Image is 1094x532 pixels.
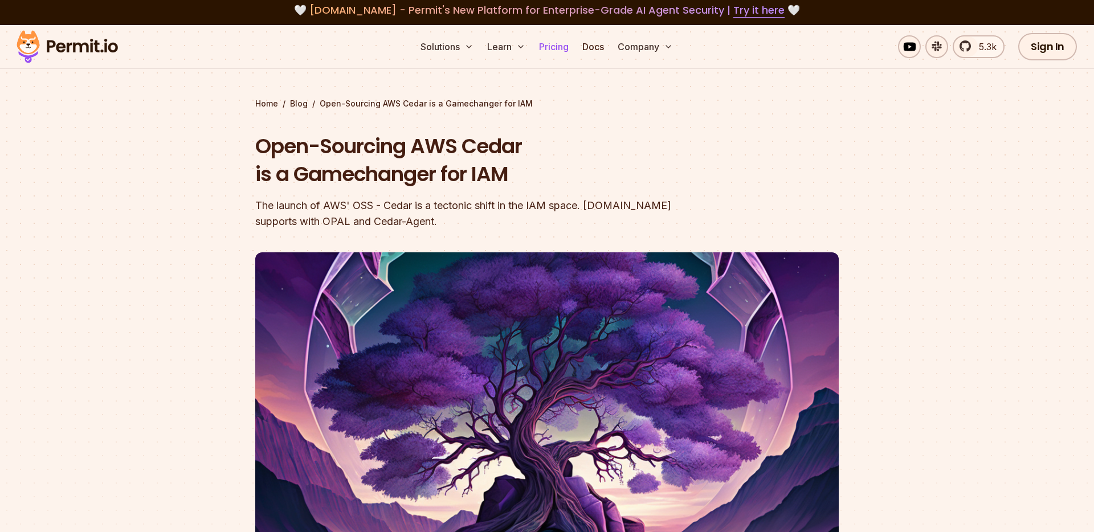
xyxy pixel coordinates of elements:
[290,98,308,109] a: Blog
[733,3,785,18] a: Try it here
[255,98,839,109] div: / /
[578,35,609,58] a: Docs
[416,35,478,58] button: Solutions
[1018,33,1077,60] a: Sign In
[255,132,693,189] h1: Open-Sourcing AWS Cedar is a Gamechanger for IAM
[27,2,1067,18] div: 🤍 🤍
[309,3,785,17] span: [DOMAIN_NAME] - Permit's New Platform for Enterprise-Grade AI Agent Security |
[483,35,530,58] button: Learn
[613,35,677,58] button: Company
[11,27,123,66] img: Permit logo
[972,40,997,54] span: 5.3k
[255,98,278,109] a: Home
[953,35,1005,58] a: 5.3k
[255,198,693,230] div: The launch of AWS' OSS - Cedar is a tectonic shift in the IAM space. [DOMAIN_NAME] supports with ...
[534,35,573,58] a: Pricing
